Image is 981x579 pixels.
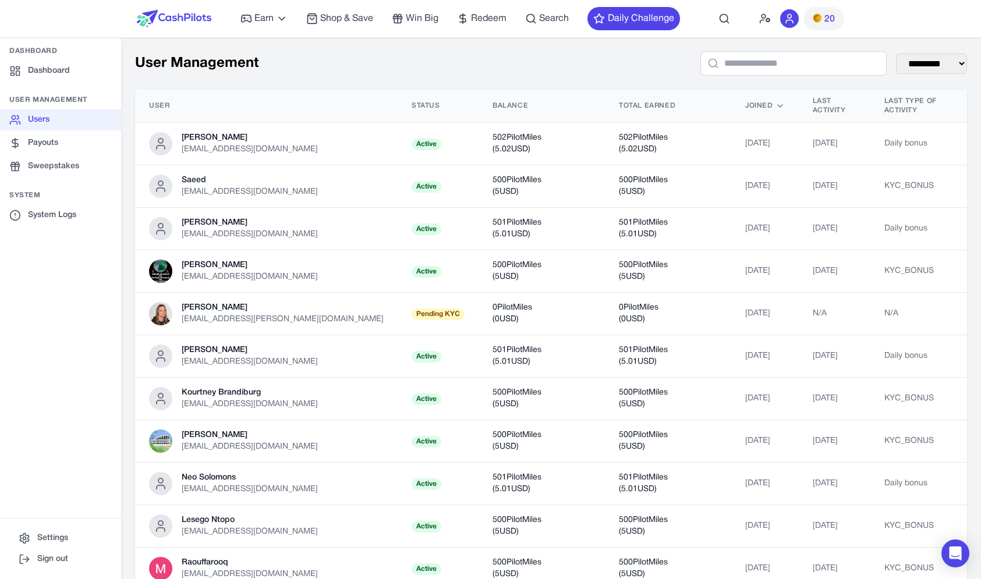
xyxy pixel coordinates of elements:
[941,539,969,567] div: Open Intercom Messenger
[412,478,441,490] span: Active
[479,123,605,165] td: 502 PilotMiles ( 5.02 USD)
[182,387,318,399] div: Kourtney Brandiburg
[182,271,318,283] div: [EMAIL_ADDRESS][DOMAIN_NAME]
[479,463,605,505] td: 501 PilotMiles ( 5.01 USD)
[412,563,441,575] span: Active
[605,250,731,293] td: 500 PilotMiles ( 5 USD)
[392,12,438,26] a: Win Big
[799,250,870,293] td: [DATE]
[731,420,799,463] td: [DATE]
[803,7,844,30] button: PMs20
[799,505,870,548] td: [DATE]
[182,175,318,186] div: Saeed
[457,12,507,26] a: Redeem
[182,441,318,453] div: [EMAIL_ADDRESS][DOMAIN_NAME]
[870,165,967,208] td: KYC_BONUS
[870,505,967,548] td: KYC_BONUS
[799,208,870,250] td: [DATE]
[799,293,870,335] td: N/A
[479,293,605,335] td: 0 PilotMiles ( 0 USD)
[412,266,441,278] span: Active
[605,420,731,463] td: 500 PilotMiles ( 5 USD)
[479,250,605,293] td: 500 PilotMiles ( 5 USD)
[412,181,441,193] span: Active
[799,123,870,165] td: [DATE]
[182,484,318,495] div: [EMAIL_ADDRESS][DOMAIN_NAME]
[149,101,169,111] span: User
[605,463,731,505] td: 501 PilotMiles ( 5.01 USD)
[182,132,318,144] div: [PERSON_NAME]
[9,549,112,570] button: Sign out
[182,302,384,314] div: [PERSON_NAME]
[799,335,870,378] td: [DATE]
[182,557,318,569] div: Raouffarooq
[745,101,773,111] span: Joined
[412,138,441,150] span: Active
[870,123,967,165] td: Daily bonus
[182,356,318,368] div: [EMAIL_ADDRESS][DOMAIN_NAME]
[605,293,731,335] td: 0 PilotMiles ( 0 USD)
[182,399,318,410] div: [EMAIL_ADDRESS][DOMAIN_NAME]
[870,378,967,420] td: KYC_BONUS
[799,463,870,505] td: [DATE]
[731,123,799,165] td: [DATE]
[799,378,870,420] td: [DATE]
[182,472,318,484] div: Neo Solomons
[479,165,605,208] td: 500 PilotMiles ( 5 USD)
[525,12,569,26] a: Search
[182,514,318,526] div: Lesego Ntopo
[182,229,318,240] div: [EMAIL_ADDRESS][DOMAIN_NAME]
[182,217,318,229] div: [PERSON_NAME]
[870,208,967,250] td: Daily bonus
[479,505,605,548] td: 500 PilotMiles ( 5 USD)
[731,335,799,378] td: [DATE]
[240,12,288,26] a: Earn
[605,123,731,165] td: 502 PilotMiles ( 5.02 USD)
[605,378,731,420] td: 500 PilotMiles ( 5 USD)
[870,335,967,378] td: Daily bonus
[539,12,569,26] span: Search
[412,223,441,235] span: Active
[479,208,605,250] td: 501 PilotMiles ( 5.01 USD)
[870,463,967,505] td: Daily bonus
[412,436,441,447] span: Active
[479,378,605,420] td: 500 PilotMiles ( 5 USD)
[799,165,870,208] td: [DATE]
[731,463,799,505] td: [DATE]
[471,12,507,26] span: Redeem
[731,165,799,208] td: [DATE]
[824,12,835,26] span: 20
[731,293,799,335] td: [DATE]
[605,208,731,250] td: 501 PilotMiles ( 5.01 USD)
[884,97,953,115] span: Last Type of Activity
[182,314,384,325] div: [EMAIL_ADDRESS][PERSON_NAME][DOMAIN_NAME]
[870,293,967,335] td: N/A
[412,393,441,405] span: Active
[731,378,799,420] td: [DATE]
[605,165,731,208] td: 500 PilotMiles ( 5 USD)
[731,250,799,293] td: [DATE]
[813,13,822,23] img: PMs
[479,335,605,378] td: 501 PilotMiles ( 5.01 USD)
[9,528,112,549] a: Settings
[731,505,799,548] td: [DATE]
[135,54,258,73] h1: User Management
[182,144,318,155] div: [EMAIL_ADDRESS][DOMAIN_NAME]
[605,335,731,378] td: 501 PilotMiles ( 5.01 USD)
[870,250,967,293] td: KYC_BONUS
[306,12,373,26] a: Shop & Save
[493,101,528,111] span: Balance
[412,521,441,532] span: Active
[412,101,440,111] span: Status
[605,505,731,548] td: 500 PilotMiles ( 5 USD)
[137,10,211,27] img: CashPilots Logo
[254,12,274,26] span: Earn
[182,260,318,271] div: [PERSON_NAME]
[406,12,438,26] span: Win Big
[479,420,605,463] td: 500 PilotMiles ( 5 USD)
[731,208,799,250] td: [DATE]
[182,526,318,538] div: [EMAIL_ADDRESS][DOMAIN_NAME]
[870,420,967,463] td: KYC_BONUS
[619,101,675,111] span: Total Earned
